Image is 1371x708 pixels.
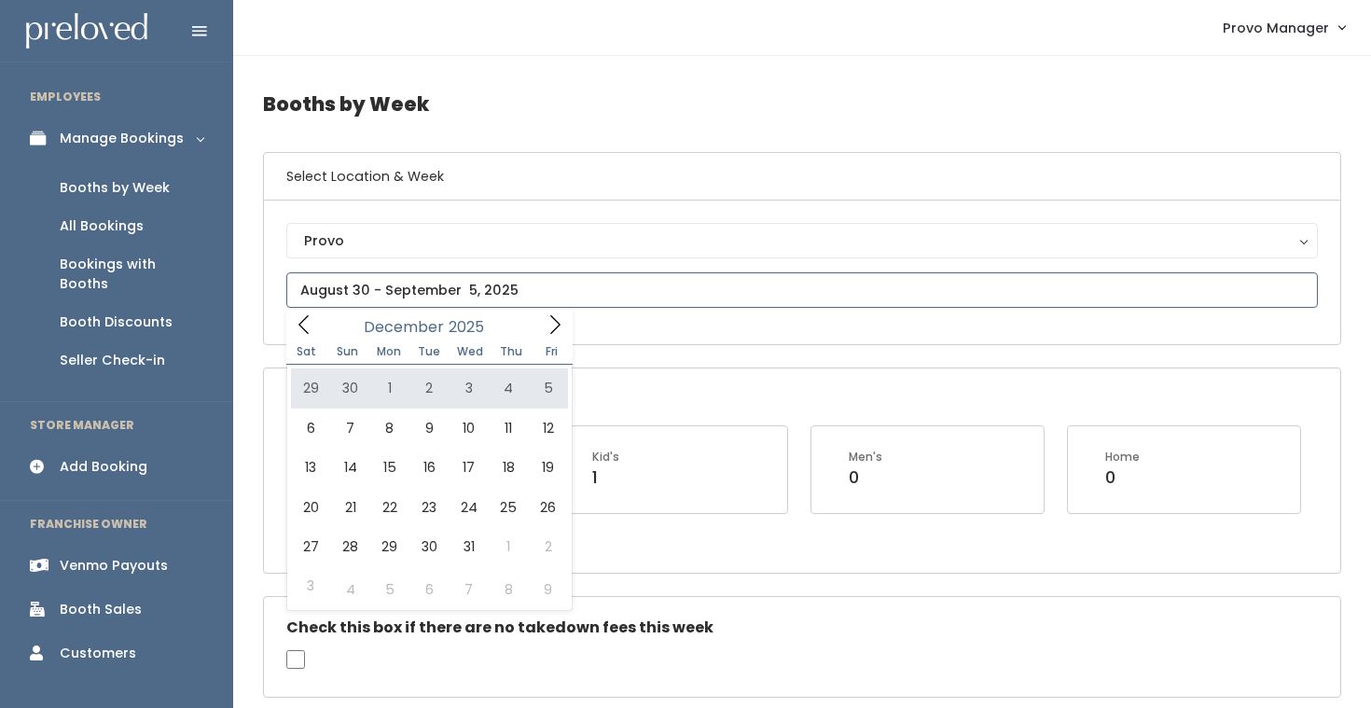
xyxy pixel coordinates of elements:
[60,129,184,148] div: Manage Bookings
[291,409,330,448] span: December 6, 2025
[291,448,330,487] span: December 13, 2025
[528,409,567,448] span: December 12, 2025
[26,13,147,49] img: preloved logo
[60,644,136,663] div: Customers
[60,600,142,619] div: Booth Sales
[286,619,1318,636] h5: Check this box if there are no takedown fees this week
[370,368,409,408] span: December 1, 2025
[849,449,882,465] div: Men's
[450,488,489,527] span: December 24, 2025
[60,255,203,294] div: Bookings with Booths
[528,527,567,566] span: January 2, 2026
[489,448,528,487] span: December 18, 2025
[409,409,449,448] span: December 9, 2025
[286,272,1318,308] input: August 30 - September 5, 2025
[286,223,1318,258] button: Provo
[370,448,409,487] span: December 15, 2025
[264,153,1340,201] h6: Select Location & Week
[450,409,489,448] span: December 10, 2025
[291,368,330,408] span: November 29, 2025
[450,527,489,566] span: December 31, 2025
[370,527,409,566] span: December 29, 2025
[1105,465,1140,490] div: 0
[532,346,573,357] span: Fri
[409,368,449,408] span: December 2, 2025
[409,448,449,487] span: December 16, 2025
[368,346,409,357] span: Mon
[528,488,567,527] span: December 26, 2025
[330,368,369,408] span: November 30, 2025
[327,346,368,357] span: Sun
[60,457,147,477] div: Add Booking
[409,346,450,357] span: Tue
[528,448,567,487] span: December 19, 2025
[409,527,449,566] span: December 30, 2025
[60,312,173,332] div: Booth Discounts
[409,488,449,527] span: December 23, 2025
[491,346,532,357] span: Thu
[370,409,409,448] span: December 8, 2025
[330,448,369,487] span: December 14, 2025
[489,409,528,448] span: December 11, 2025
[330,488,369,527] span: December 21, 2025
[592,449,619,465] div: Kid's
[849,465,882,490] div: 0
[291,527,330,566] span: December 27, 2025
[1105,449,1140,465] div: Home
[60,216,144,236] div: All Bookings
[286,346,327,357] span: Sat
[60,556,168,576] div: Venmo Payouts
[528,368,567,408] span: December 5, 2025
[489,368,528,408] span: December 4, 2025
[450,368,489,408] span: December 3, 2025
[330,409,369,448] span: December 7, 2025
[364,320,444,335] span: December
[489,527,528,566] span: January 1, 2026
[304,230,1300,251] div: Provo
[60,178,170,198] div: Booths by Week
[450,448,489,487] span: December 17, 2025
[1223,18,1329,38] span: Provo Manager
[444,315,500,339] input: Year
[489,488,528,527] span: December 25, 2025
[291,566,330,605] span: January 3, 2026
[592,465,619,490] div: 1
[330,527,369,566] span: December 28, 2025
[1204,7,1364,48] a: Provo Manager
[60,351,165,370] div: Seller Check-in
[263,78,1341,130] h4: Booths by Week
[291,488,330,527] span: December 20, 2025
[450,346,491,357] span: Wed
[370,488,409,527] span: December 22, 2025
